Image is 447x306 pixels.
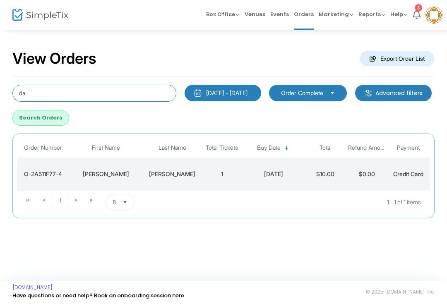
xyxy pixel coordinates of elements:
[201,138,243,158] th: Total Tickets
[17,138,430,191] div: Data table
[346,138,387,158] th: Refund Amount
[217,194,421,210] kendo-pager-info: 1 - 1 of 1 items
[245,170,303,178] div: 9/22/2024
[12,110,69,126] button: Search Orders
[113,198,116,206] span: 8
[119,194,131,210] button: Select
[12,292,184,299] a: Have questions or need help? Book an onboarding session here
[12,284,53,291] a: [DOMAIN_NAME]
[355,85,432,101] m-button: Advanced filters
[194,89,202,97] img: monthly
[12,50,96,68] h2: View Orders
[201,158,243,191] td: 1
[364,89,372,97] img: filter
[159,144,186,151] span: Last Name
[92,144,120,151] span: First Name
[360,51,435,66] m-button: Export Order List
[185,85,261,101] button: [DATE] - [DATE]
[245,4,265,25] span: Venues
[393,170,423,177] span: Credit Card
[71,170,141,178] div: Dayla
[206,10,240,18] span: Box Office
[305,138,346,158] th: Total
[12,85,176,102] input: Search by name, email, phone, order number, ip address, or last 4 digits of card
[52,194,68,207] span: Page 1
[270,4,289,25] span: Events
[358,10,385,18] span: Reports
[327,88,338,98] button: Select
[397,144,420,151] span: Payment
[346,158,387,191] td: $0.00
[415,4,422,12] div: 3
[281,89,323,97] span: Order Complete
[145,170,199,178] div: Clark
[257,144,281,151] span: Buy Date
[366,289,435,295] span: © 2025 [DOMAIN_NAME] Inc.
[319,10,353,18] span: Marketing
[390,10,408,18] span: Help
[19,170,67,178] div: O-2A511F77-4
[206,89,248,97] div: [DATE] - [DATE]
[305,158,346,191] td: $10.00
[294,4,314,25] span: Orders
[24,144,62,151] span: Order Number
[284,145,290,151] span: Sortable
